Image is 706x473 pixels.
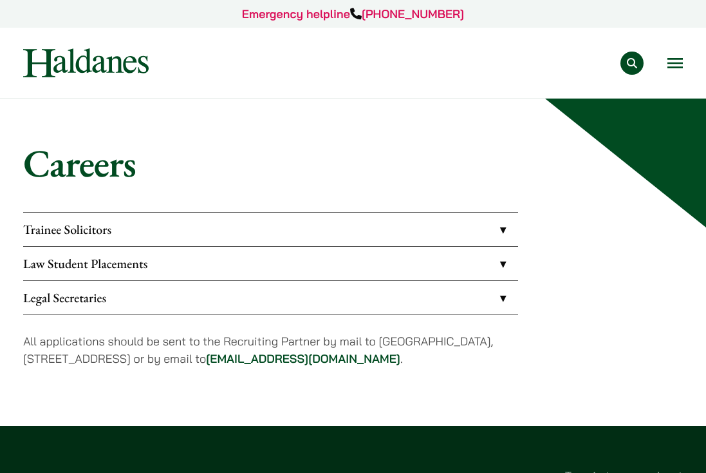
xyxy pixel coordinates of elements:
button: Search [620,52,644,75]
a: [EMAIL_ADDRESS][DOMAIN_NAME] [206,351,400,366]
button: Open menu [667,58,683,68]
a: Trainee Solicitors [23,213,518,246]
h1: Careers [23,140,683,186]
img: Logo of Haldanes [23,48,149,77]
p: All applications should be sent to the Recruiting Partner by mail to [GEOGRAPHIC_DATA], [STREET_A... [23,333,518,367]
a: Law Student Placements [23,247,518,280]
a: Legal Secretaries [23,281,518,314]
a: Emergency helpline[PHONE_NUMBER] [242,6,464,21]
